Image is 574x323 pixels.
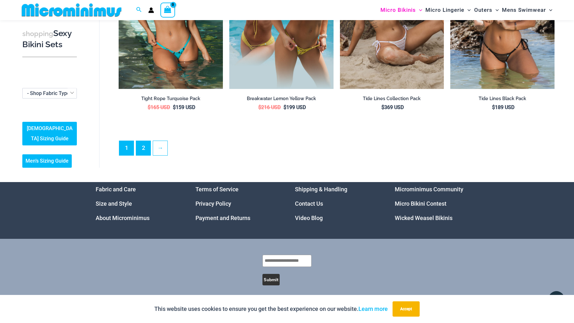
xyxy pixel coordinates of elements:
bdi: 159 USD [173,104,195,110]
span: $ [381,104,384,110]
a: Payment and Returns [195,215,250,221]
span: Menu Toggle [416,2,422,18]
a: [DEMOGRAPHIC_DATA] Sizing Guide [22,122,77,146]
span: Micro Bikinis [380,2,416,18]
a: Tight Rope Turquoise Pack [119,96,223,104]
p: This website uses cookies to ensure you get the best experience on our website. [154,304,388,314]
a: Size and Style [96,200,132,207]
span: Outers [474,2,492,18]
aside: Footer Widget 1 [96,182,180,225]
a: Contact Us [295,200,323,207]
span: Menu Toggle [546,2,552,18]
a: Micro LingerieMenu ToggleMenu Toggle [424,2,472,18]
span: $ [258,104,261,110]
a: Privacy Policy [195,200,231,207]
a: OutersMenu ToggleMenu Toggle [473,2,500,18]
a: Mens SwimwearMenu ToggleMenu Toggle [500,2,554,18]
h2: Tide Lines Collection Pack [340,96,444,102]
bdi: 199 USD [283,104,306,110]
nav: Site Navigation [378,1,555,19]
img: MM SHOP LOGO FLAT [19,3,124,17]
span: $ [173,104,176,110]
span: Menu Toggle [492,2,499,18]
bdi: 165 USD [148,104,170,110]
span: - Shop Fabric Type [23,88,77,98]
span: $ [492,104,495,110]
h2: Tide Lines Black Pack [450,96,555,102]
a: Tide Lines Collection Pack [340,96,444,104]
span: $ [283,104,286,110]
a: Breakwater Lemon Yellow Pack [229,96,334,104]
span: Mens Swimwear [502,2,546,18]
a: Page 2 [136,141,151,155]
h2: Breakwater Lemon Yellow Pack [229,96,334,102]
a: Video Blog [295,215,323,221]
a: Learn more [358,305,388,312]
a: Account icon link [148,7,154,13]
a: Terms of Service [195,186,239,193]
button: Accept [393,301,420,317]
aside: Footer Widget 2 [195,182,279,225]
aside: Footer Widget 4 [395,182,479,225]
h3: Sexy Bikini Sets [22,28,77,50]
span: - Shop Fabric Type [27,90,70,96]
bdi: 369 USD [381,104,404,110]
span: Menu Toggle [464,2,471,18]
a: Men’s Sizing Guide [22,155,72,168]
a: Tide Lines Black Pack [450,96,555,104]
a: Wicked Weasel Bikinis [395,215,453,221]
bdi: 216 USD [258,104,281,110]
a: → [153,141,167,155]
a: View Shopping Cart, empty [160,3,175,17]
nav: Menu [395,182,479,225]
a: Search icon link [136,6,142,14]
a: Microminimus Community [395,186,463,193]
nav: Menu [295,182,379,225]
nav: Menu [96,182,180,225]
a: Micro Bikini Contest [395,200,446,207]
nav: Product Pagination [119,141,555,159]
a: Shipping & Handling [295,186,347,193]
span: Micro Lingerie [425,2,464,18]
a: Micro BikinisMenu ToggleMenu Toggle [379,2,424,18]
span: shopping [22,30,53,38]
h2: Tight Rope Turquoise Pack [119,96,223,102]
span: $ [148,104,151,110]
span: Page 1 [119,141,134,155]
aside: Footer Widget 3 [295,182,379,225]
a: About Microminimus [96,215,150,221]
bdi: 189 USD [492,104,514,110]
a: Fabric and Care [96,186,136,193]
button: Submit [262,274,280,285]
span: - Shop Fabric Type [22,88,77,99]
nav: Menu [195,182,279,225]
